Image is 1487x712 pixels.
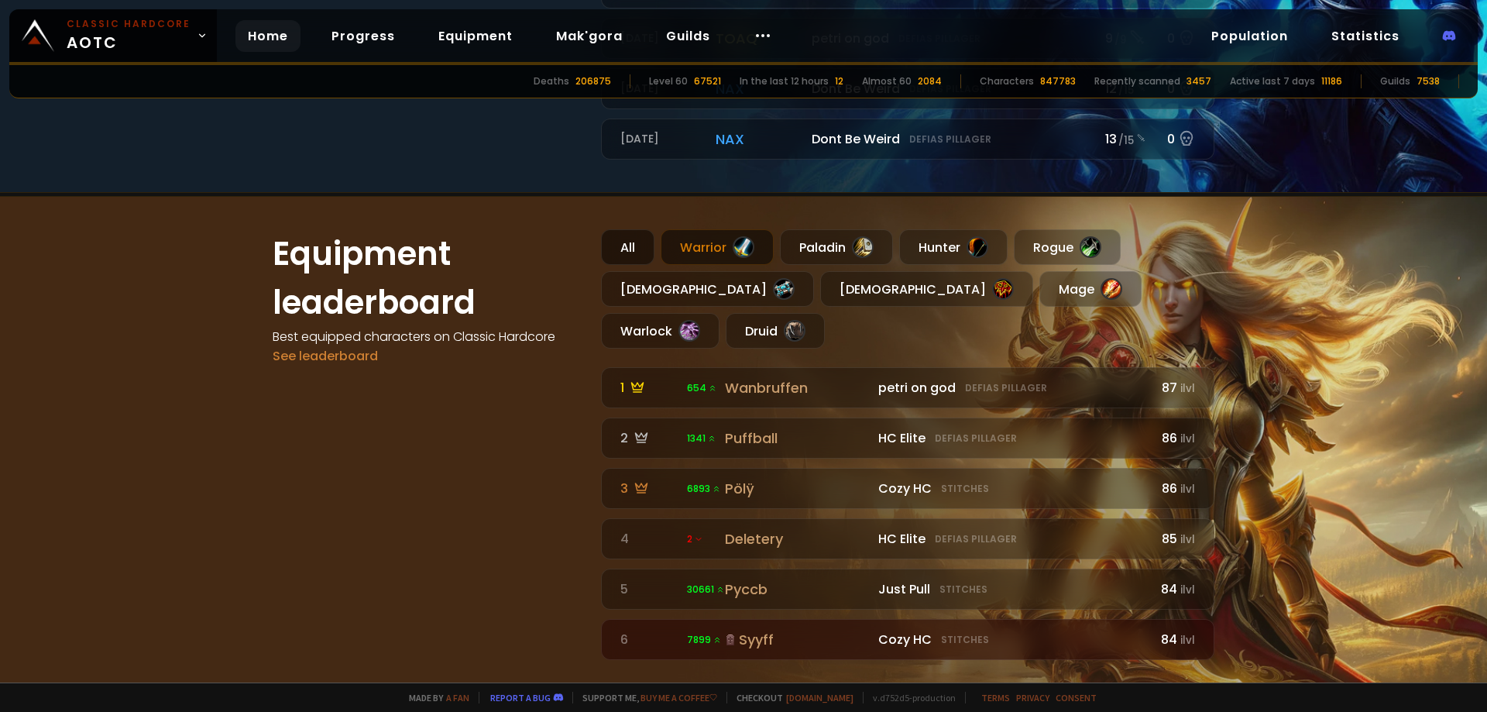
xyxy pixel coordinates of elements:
div: Syyff [725,629,869,650]
span: 7899 [687,633,722,647]
div: 206875 [575,74,611,88]
div: 1 [620,378,678,397]
small: Stitches [941,633,989,647]
a: Statistics [1319,20,1412,52]
div: [DEMOGRAPHIC_DATA] [820,271,1033,307]
small: Defias Pillager [965,381,1047,395]
div: Wanbruffen [725,377,869,398]
a: Buy me a coffee [640,692,717,703]
span: Made by [400,692,469,703]
a: 1 654 Wanbruffen petri on godDefias Pillager87ilvl [601,367,1214,408]
span: v. d752d5 - production [863,692,956,703]
div: 2084 [918,74,942,88]
h4: Best equipped characters on Classic Hardcore [273,327,582,346]
div: Hunter [899,229,1008,265]
span: AOTC [67,17,191,54]
small: Stitches [941,482,989,496]
small: ilvl [1180,381,1195,396]
div: Cozy HC [878,630,1145,649]
small: Stitches [939,583,987,597]
a: Home [235,20,300,52]
div: Rogue [1014,229,1121,265]
a: Privacy [1016,692,1049,703]
span: 6893 [687,482,721,496]
div: Just Pull [878,580,1145,599]
div: Puffball [725,428,869,449]
div: HC Elite [878,428,1145,448]
div: 6 [620,630,678,649]
div: Deaths [534,74,569,88]
a: Population [1199,20,1300,52]
a: 5 30661 Pyccb Just PullStitches84ilvl [601,569,1214,610]
a: Report a bug [490,692,551,703]
div: 11186 [1321,74,1342,88]
h1: Equipment leaderboard [273,229,582,327]
span: Checkout [726,692,853,703]
a: Terms [981,692,1010,703]
small: Defias Pillager [935,532,1017,546]
div: Level 60 [649,74,688,88]
div: Druid [726,313,825,349]
div: 3457 [1187,74,1211,88]
div: 2 [620,428,678,448]
a: See leaderboard [273,347,378,365]
div: Deletery [725,528,869,549]
a: Classic HardcoreAOTC [9,9,217,62]
small: ilvl [1180,633,1195,648]
small: ilvl [1180,432,1195,446]
span: Support me, [572,692,717,703]
div: Warlock [601,313,719,349]
div: 4 [620,529,678,549]
div: 85 [1155,529,1195,549]
div: Pyccb [725,579,869,600]
a: 4 2 Deletery HC EliteDefias Pillager85ilvl [601,518,1214,559]
a: [DATE]naxDont Be WeirdDefias Pillager13 /150 [601,119,1214,160]
small: Defias Pillager [935,432,1017,445]
div: 67521 [694,74,721,88]
small: Classic Hardcore [67,17,191,31]
div: 5 [620,580,678,599]
a: 3 6893 Pölÿ Cozy HCStitches86ilvl [601,468,1214,509]
div: Mage [1039,271,1142,307]
div: 7538 [1417,74,1440,88]
small: ilvl [1180,482,1195,497]
div: Pölÿ [725,478,869,499]
a: 6 7899 Syyff Cozy HCStitches84ilvl [601,619,1214,660]
small: ilvl [1180,583,1195,597]
div: Paladin [780,229,893,265]
div: 86 [1155,479,1195,498]
small: ilvl [1180,532,1195,547]
span: 654 [687,381,717,395]
div: 847783 [1040,74,1076,88]
div: Characters [980,74,1034,88]
a: Equipment [426,20,525,52]
div: Guilds [1380,74,1410,88]
a: 2 1341 Puffball HC EliteDefias Pillager86ilvl [601,418,1214,459]
a: a fan [446,692,469,703]
a: Guilds [654,20,723,52]
div: Active last 7 days [1230,74,1315,88]
div: 87 [1155,378,1195,397]
div: 12 [835,74,843,88]
span: 30661 [687,583,725,597]
div: Warrior [661,229,774,265]
a: Mak'gora [544,20,635,52]
a: Progress [319,20,407,52]
div: [DEMOGRAPHIC_DATA] [601,271,814,307]
span: 1341 [687,432,716,445]
div: 84 [1155,580,1195,599]
div: Recently scanned [1094,74,1180,88]
span: 2 [687,532,703,546]
div: HC Elite [878,529,1145,549]
div: Cozy HC [878,479,1145,498]
a: Consent [1056,692,1097,703]
div: 3 [620,479,678,498]
a: [DOMAIN_NAME] [786,692,853,703]
div: petri on god [878,378,1145,397]
div: Almost 60 [862,74,912,88]
div: In the last 12 hours [740,74,829,88]
div: 86 [1155,428,1195,448]
div: 84 [1155,630,1195,649]
div: All [601,229,654,265]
